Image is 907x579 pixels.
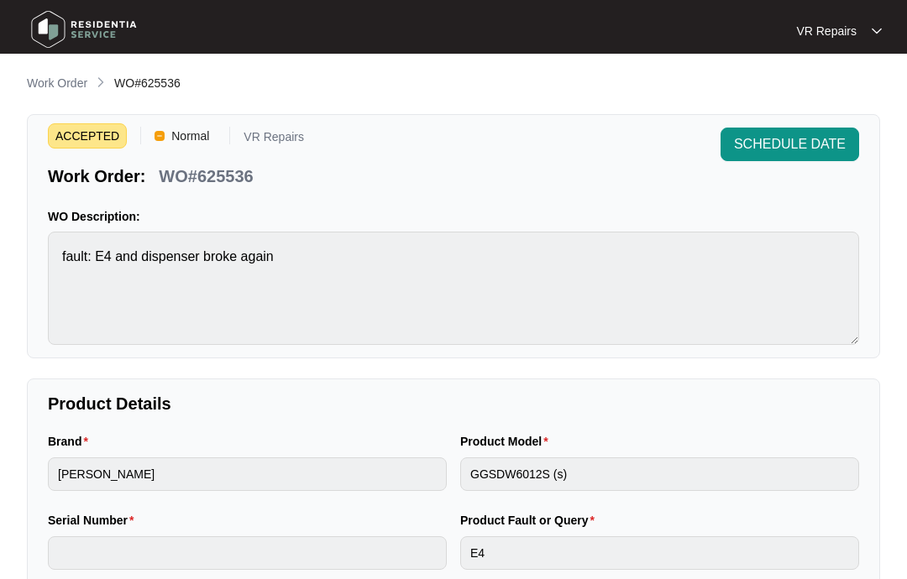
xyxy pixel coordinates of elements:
[460,433,555,450] label: Product Model
[244,131,304,149] p: VR Repairs
[872,27,882,35] img: dropdown arrow
[796,23,857,39] p: VR Repairs
[155,131,165,141] img: Vercel Logo
[48,164,145,188] p: Work Order:
[159,164,253,188] p: WO#625536
[25,4,143,55] img: residentia service logo
[721,128,859,161] button: SCHEDULE DATE
[734,134,846,154] span: SCHEDULE DATE
[165,123,216,149] span: Normal
[114,76,181,90] span: WO#625536
[24,75,91,93] a: Work Order
[48,433,95,450] label: Brand
[27,75,87,91] p: Work Order
[460,457,859,491] input: Product Model
[48,536,447,570] input: Serial Number
[48,208,859,225] p: WO Description:
[48,123,127,149] span: ACCEPTED
[48,232,859,345] textarea: fault: E4 and dispenser broke again
[48,512,140,529] label: Serial Number
[48,392,859,415] p: Product Details
[460,536,859,570] input: Product Fault or Query
[460,512,601,529] label: Product Fault or Query
[94,76,107,89] img: chevron-right
[48,457,447,491] input: Brand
